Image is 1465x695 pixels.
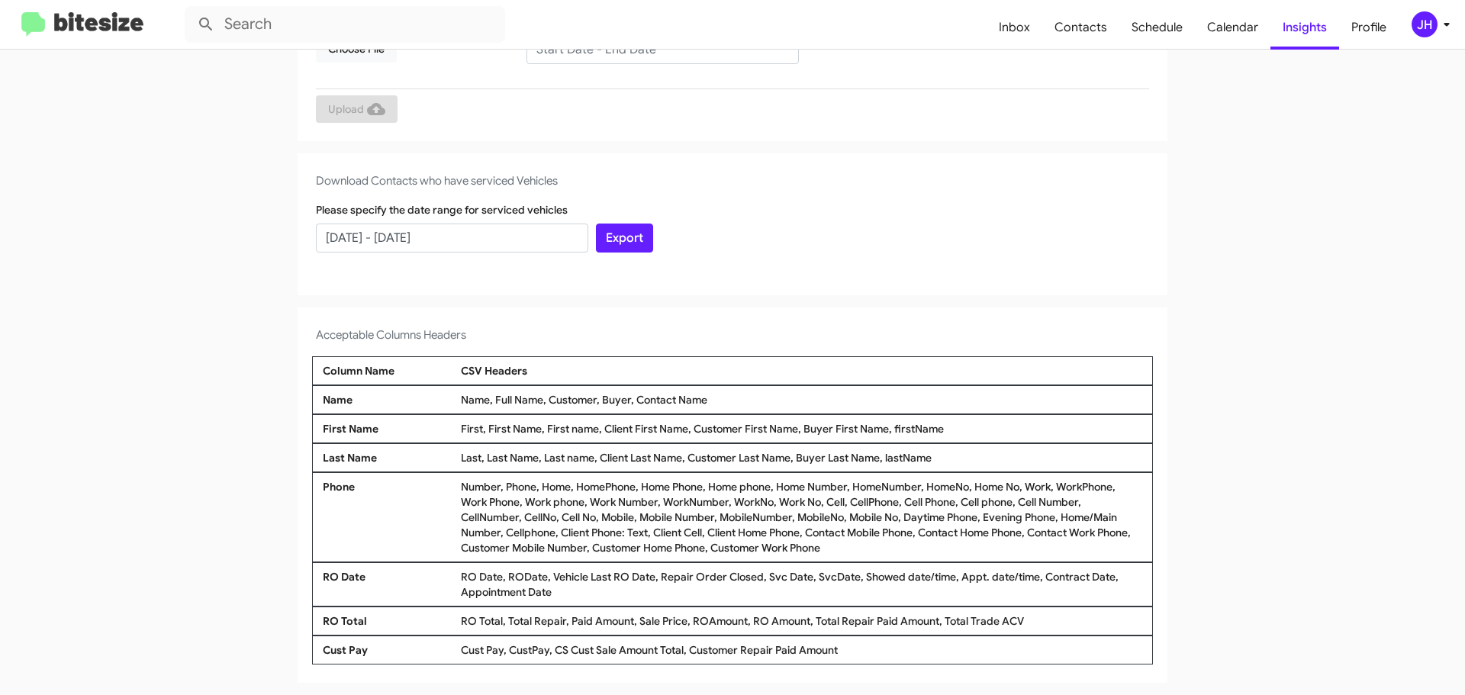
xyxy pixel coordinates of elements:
input: Search [185,6,505,43]
div: RO Total, Total Repair, Paid Amount, Sale Price, ROAmount, RO Amount, Total Repair Paid Amount, T... [457,613,1146,629]
div: Name, Full Name, Customer, Buyer, Contact Name [457,392,1146,407]
div: Name [319,392,457,407]
input: Start Date - End Date [316,224,588,253]
input: Start Date - End Date [526,35,799,64]
a: Insights [1270,5,1339,50]
div: Last Name [319,450,457,465]
h4: Acceptable Columns Headers [316,326,1149,344]
div: First Name [319,421,457,436]
a: Contacts [1042,5,1119,50]
button: Export [596,224,653,253]
div: RO Total [319,613,457,629]
button: Upload [316,95,398,123]
a: Calendar [1195,5,1270,50]
div: Number, Phone, Home, HomePhone, Home Phone, Home phone, Home Number, HomeNumber, HomeNo, Home No,... [457,479,1146,555]
button: JH [1399,11,1448,37]
div: CSV Headers [457,363,1146,378]
a: Schedule [1119,5,1195,50]
h4: Download Contacts who have serviced Vehicles [316,172,1149,190]
div: Cust Pay, CustPay, CS Cust Sale Amount Total, Customer Repair Paid Amount [457,642,1146,658]
div: Cust Pay [319,642,457,658]
div: JH [1412,11,1438,37]
div: Column Name [319,363,457,378]
span: Upload [328,95,385,123]
a: Inbox [987,5,1042,50]
label: Please specify the date range for serviced vehicles [316,202,568,217]
a: Profile [1339,5,1399,50]
div: RO Date [319,569,457,600]
div: First, First Name, First name, Client First Name, Customer First Name, Buyer First Name, firstName [457,421,1146,436]
div: Phone [319,479,457,555]
div: Last, Last Name, Last name, Client Last Name, Customer Last Name, Buyer Last Name, lastName [457,450,1146,465]
div: RO Date, RODate, Vehicle Last RO Date, Repair Order Closed, Svc Date, SvcDate, Showed date/time, ... [457,569,1146,600]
